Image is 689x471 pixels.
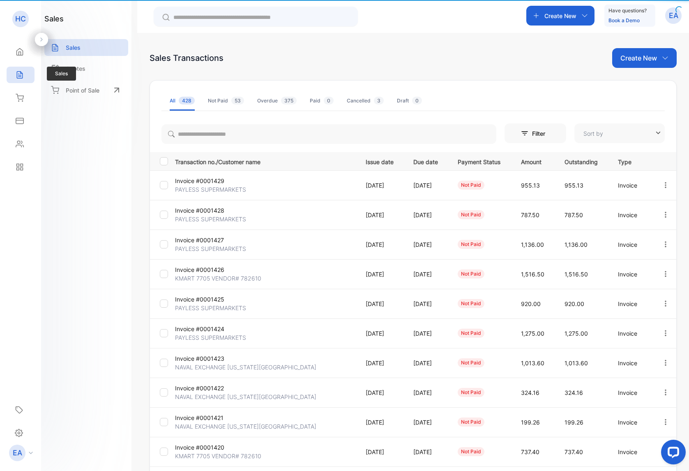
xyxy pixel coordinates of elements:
[565,360,588,367] span: 1,013.60
[618,329,645,338] p: Invoice
[458,358,484,367] div: not paid
[654,436,689,471] iframe: LiveChat chat widget
[458,240,484,249] div: not paid
[521,156,548,166] p: Amount
[458,418,484,427] div: not paid
[521,360,544,367] span: 1,013.60
[366,418,396,427] p: [DATE]
[565,182,583,189] span: 955.13
[565,241,588,248] span: 1,136.00
[175,443,235,452] p: Invoice #0001420
[458,210,484,219] div: not paid
[374,97,384,104] span: 3
[413,181,440,190] p: [DATE]
[413,211,440,219] p: [DATE]
[565,419,583,426] span: 199.26
[366,240,396,249] p: [DATE]
[366,329,396,338] p: [DATE]
[347,97,384,104] div: Cancelled
[44,60,128,77] a: Quotes
[565,330,588,337] span: 1,275.00
[458,181,484,190] div: not paid
[175,274,261,283] p: KMART 7705 VENDOR# 782610
[324,97,334,104] span: 0
[583,129,603,138] p: Sort by
[208,97,244,104] div: Not Paid
[310,97,334,104] div: Paid
[175,333,246,342] p: PAYLESS SUPERMARKETS
[47,67,76,81] span: Sales
[175,384,235,392] p: Invoice #0001422
[526,6,595,26] button: Create New
[413,418,440,427] p: [DATE]
[521,271,544,278] span: 1,516.50
[574,123,665,143] button: Sort by
[458,156,504,166] p: Payment Status
[565,156,601,166] p: Outstanding
[66,86,99,95] p: Point of Sale
[458,329,484,338] div: not paid
[175,325,235,333] p: Invoice #0001424
[175,413,235,422] p: Invoice #0001421
[413,270,440,278] p: [DATE]
[458,447,484,456] div: not paid
[281,97,297,104] span: 375
[179,97,195,104] span: 428
[521,211,539,218] span: 787.50
[458,269,484,278] div: not paid
[544,12,576,20] p: Create New
[618,299,645,308] p: Invoice
[669,10,678,21] p: EA
[175,295,235,304] p: Invoice #0001425
[66,64,85,73] p: Quotes
[175,206,235,215] p: Invoice #0001428
[618,270,645,278] p: Invoice
[458,299,484,308] div: not paid
[366,156,396,166] p: Issue date
[618,388,645,397] p: Invoice
[150,52,224,64] div: Sales Transactions
[366,181,396,190] p: [DATE]
[175,422,316,431] p: NAVAL EXCHANGE [US_STATE][GEOGRAPHIC_DATA]
[413,448,440,456] p: [DATE]
[175,236,235,244] p: Invoice #0001427
[13,448,22,458] p: EA
[608,17,640,23] a: Book a Demo
[521,389,539,396] span: 324.16
[412,97,422,104] span: 0
[413,240,440,249] p: [DATE]
[565,448,583,455] span: 737.40
[175,304,246,312] p: PAYLESS SUPERMARKETS
[521,330,544,337] span: 1,275.00
[175,244,246,253] p: PAYLESS SUPERMARKETS
[521,448,539,455] span: 737.40
[618,181,645,190] p: Invoice
[521,182,540,189] span: 955.13
[413,299,440,308] p: [DATE]
[175,452,261,460] p: KMART 7705 VENDOR# 782610
[170,97,195,104] div: All
[366,270,396,278] p: [DATE]
[366,388,396,397] p: [DATE]
[413,388,440,397] p: [DATE]
[458,388,484,397] div: not paid
[257,97,297,104] div: Overdue
[175,363,316,371] p: NAVAL EXCHANGE [US_STATE][GEOGRAPHIC_DATA]
[618,240,645,249] p: Invoice
[44,39,128,56] a: Sales
[366,211,396,219] p: [DATE]
[175,392,316,401] p: NAVAL EXCHANGE [US_STATE][GEOGRAPHIC_DATA]
[366,359,396,367] p: [DATE]
[413,359,440,367] p: [DATE]
[565,271,588,278] span: 1,516.50
[175,354,235,363] p: Invoice #0001423
[565,211,583,218] span: 787.50
[44,13,64,24] h1: sales
[612,48,677,68] button: Create New
[15,14,26,24] p: HC
[521,419,540,426] span: 199.26
[521,241,544,248] span: 1,136.00
[366,299,396,308] p: [DATE]
[175,185,246,194] p: PAYLESS SUPERMARKETS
